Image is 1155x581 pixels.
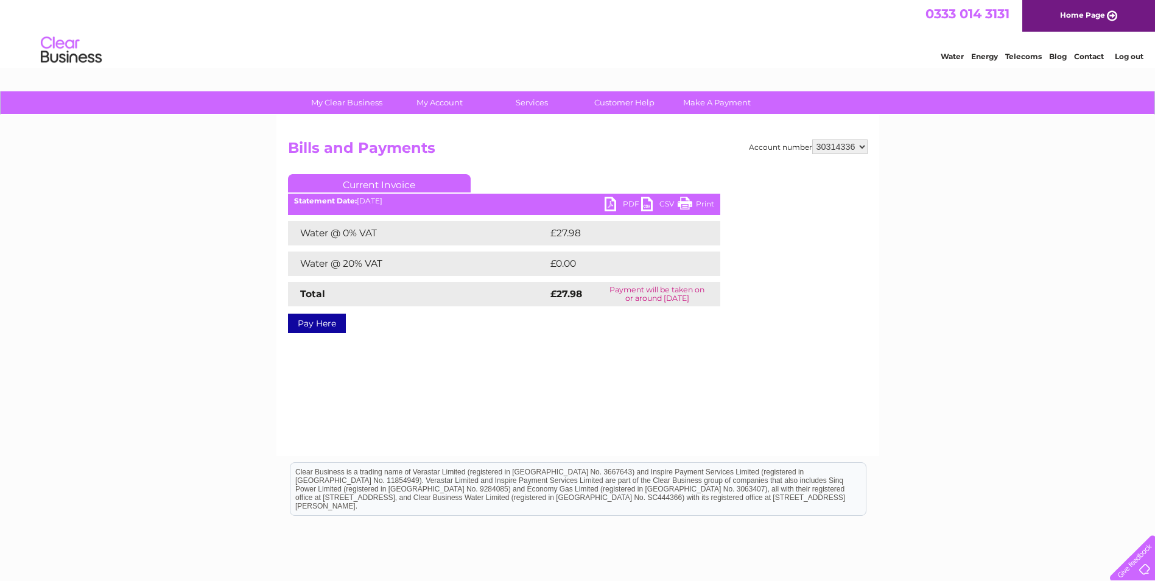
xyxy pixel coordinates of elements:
[925,6,1009,21] a: 0333 014 3131
[594,282,720,306] td: Payment will be taken on or around [DATE]
[294,196,357,205] b: Statement Date:
[574,91,675,114] a: Customer Help
[1115,52,1143,61] a: Log out
[547,221,695,245] td: £27.98
[290,7,866,59] div: Clear Business is a trading name of Verastar Limited (registered in [GEOGRAPHIC_DATA] No. 3667643...
[40,32,102,69] img: logo.png
[482,91,582,114] a: Services
[547,252,692,276] td: £0.00
[941,52,964,61] a: Water
[288,139,868,163] h2: Bills and Payments
[288,314,346,333] a: Pay Here
[667,91,767,114] a: Make A Payment
[288,252,547,276] td: Water @ 20% VAT
[550,288,582,300] strong: £27.98
[678,197,714,214] a: Print
[288,174,471,192] a: Current Invoice
[1005,52,1042,61] a: Telecoms
[288,197,720,205] div: [DATE]
[389,91,490,114] a: My Account
[1049,52,1067,61] a: Blog
[641,197,678,214] a: CSV
[297,91,397,114] a: My Clear Business
[971,52,998,61] a: Energy
[288,221,547,245] td: Water @ 0% VAT
[1074,52,1104,61] a: Contact
[300,288,325,300] strong: Total
[749,139,868,154] div: Account number
[605,197,641,214] a: PDF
